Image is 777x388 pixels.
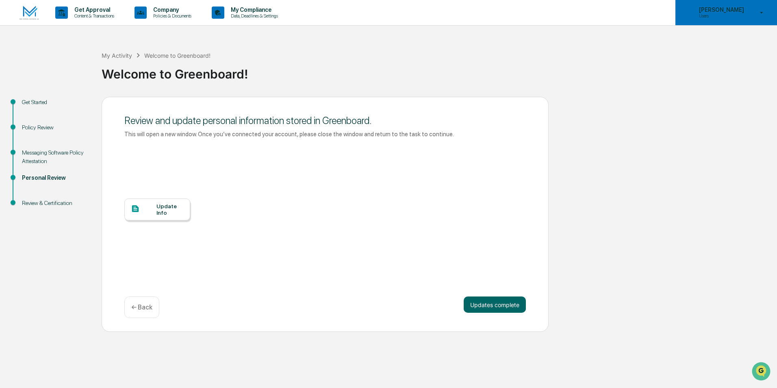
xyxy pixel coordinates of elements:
[8,119,15,125] div: 🔎
[102,52,132,59] div: My Activity
[751,361,773,383] iframe: Open customer support
[28,62,133,70] div: Start new chat
[156,203,184,216] div: Update Info
[464,296,526,313] button: Updates complete
[5,99,56,114] a: 🖐️Preclearance
[68,13,118,19] p: Content & Transactions
[692,13,748,19] p: Users
[692,7,748,13] p: [PERSON_NAME]
[56,99,104,114] a: 🗄️Attestations
[57,137,98,144] a: Powered byPylon
[102,60,773,81] div: Welcome to Greenboard!
[59,103,65,110] div: 🗄️
[81,138,98,144] span: Pylon
[124,115,526,126] div: Review and update personal information stored in Greenboard.
[22,174,89,182] div: Personal Review
[147,7,195,13] p: Company
[138,65,148,74] button: Start new chat
[67,102,101,111] span: Attestations
[147,13,195,19] p: Policies & Documents
[5,115,54,129] a: 🔎Data Lookup
[22,98,89,107] div: Get Started
[8,62,23,77] img: 1746055101610-c473b297-6a78-478c-a979-82029cc54cd1
[224,13,282,19] p: Data, Deadlines & Settings
[68,7,118,13] p: Get Approval
[16,118,51,126] span: Data Lookup
[8,103,15,110] div: 🖐️
[224,7,282,13] p: My Compliance
[22,148,89,166] div: Messaging Software Policy Attestation
[144,52,211,59] div: Welcome to Greenboard!
[124,131,526,137] div: This will open a new window. Once you’ve connected your account, please close the window and retu...
[22,123,89,132] div: Policy Review
[20,6,39,20] img: logo
[22,199,89,207] div: Review & Certification
[28,70,103,77] div: We're available if you need us!
[8,17,148,30] p: How can we help?
[16,102,52,111] span: Preclearance
[131,303,152,311] p: ← Back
